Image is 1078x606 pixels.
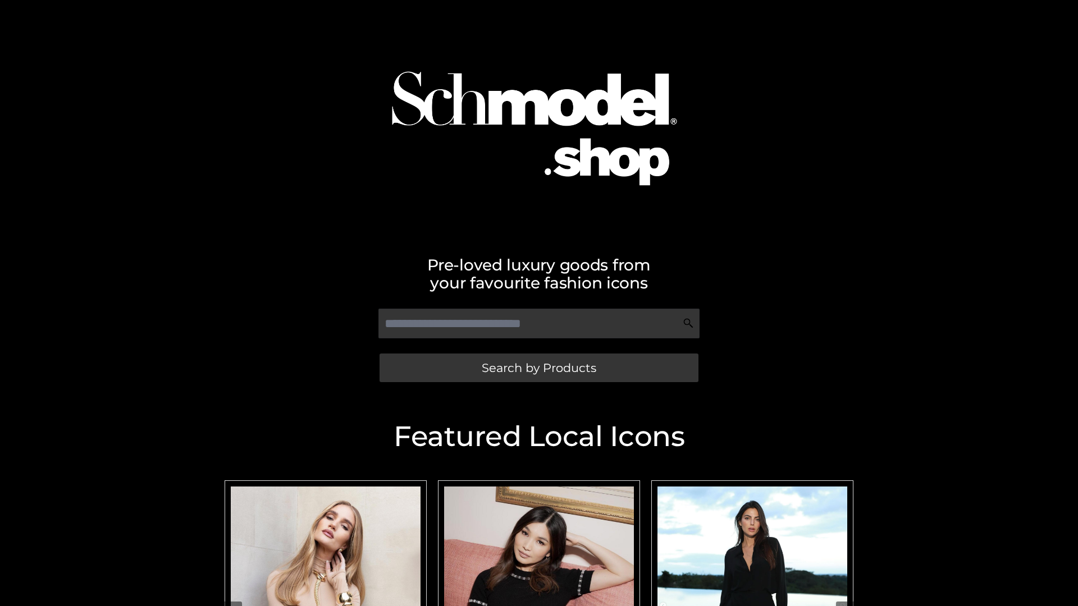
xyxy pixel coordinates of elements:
h2: Pre-loved luxury goods from your favourite fashion icons [219,256,859,292]
span: Search by Products [482,362,596,374]
a: Search by Products [380,353,698,382]
h2: Featured Local Icons​ [219,423,859,451]
img: Search Icon [683,318,694,329]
